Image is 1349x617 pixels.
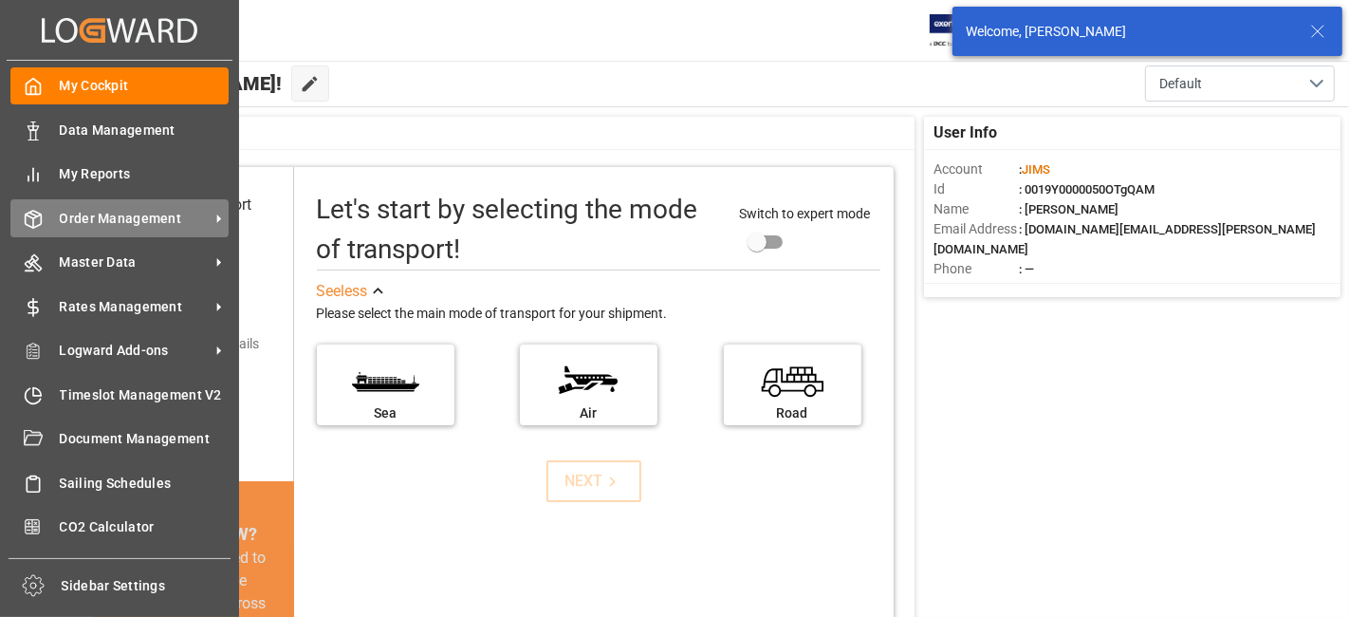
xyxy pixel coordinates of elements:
span: : Shipper [1019,282,1066,296]
span: My Reports [60,164,230,184]
span: JIMS [1022,162,1050,177]
a: Timeslot Management V2 [10,376,229,413]
span: Id [933,179,1019,199]
div: Road [733,403,852,423]
div: Air [529,403,648,423]
span: Switch to expert mode [739,206,870,221]
span: Timeslot Management V2 [60,385,230,405]
a: My Cockpit [10,67,229,104]
a: Sailing Schedules [10,464,229,501]
a: Data Management [10,111,229,148]
div: NEXT [564,470,622,493]
div: Let's start by selecting the mode of transport! [317,190,720,270]
span: Document Management [60,429,230,449]
span: Logward Add-ons [60,341,210,361]
span: Name [933,199,1019,219]
span: Master Data [60,252,210,272]
span: My Cockpit [60,76,230,96]
span: Sailing Schedules [60,474,230,494]
span: Data Management [60,121,230,140]
div: See less [317,280,368,303]
span: Rates Management [60,297,210,317]
button: NEXT [546,460,641,502]
span: Default [1159,74,1202,94]
span: : — [1019,262,1034,276]
span: : [1019,162,1050,177]
a: Document Management [10,421,229,458]
span: Hello [PERSON_NAME]! [78,65,282,102]
div: Welcome, [PERSON_NAME] [966,22,1292,42]
span: User Info [933,122,997,144]
button: open menu [1145,65,1335,102]
span: Order Management [60,209,210,229]
span: : [PERSON_NAME] [1019,202,1118,216]
span: : [DOMAIN_NAME][EMAIL_ADDRESS][PERSON_NAME][DOMAIN_NAME] [933,222,1316,256]
div: Please select the main mode of transport for your shipment. [317,303,880,326]
span: Email Address [933,219,1019,239]
div: Sea [326,403,445,423]
img: Exertis%20JAM%20-%20Email%20Logo.jpg_1722504956.jpg [930,14,995,47]
a: My Reports [10,156,229,193]
a: Tracking Shipment [10,552,229,589]
span: Phone [933,259,1019,279]
a: CO2 Calculator [10,509,229,546]
div: Add shipping details [140,334,259,354]
span: : 0019Y0000050OTgQAM [1019,182,1155,196]
span: Account Type [933,279,1019,299]
span: Account [933,159,1019,179]
span: Sidebar Settings [62,576,231,596]
span: CO2 Calculator [60,517,230,537]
